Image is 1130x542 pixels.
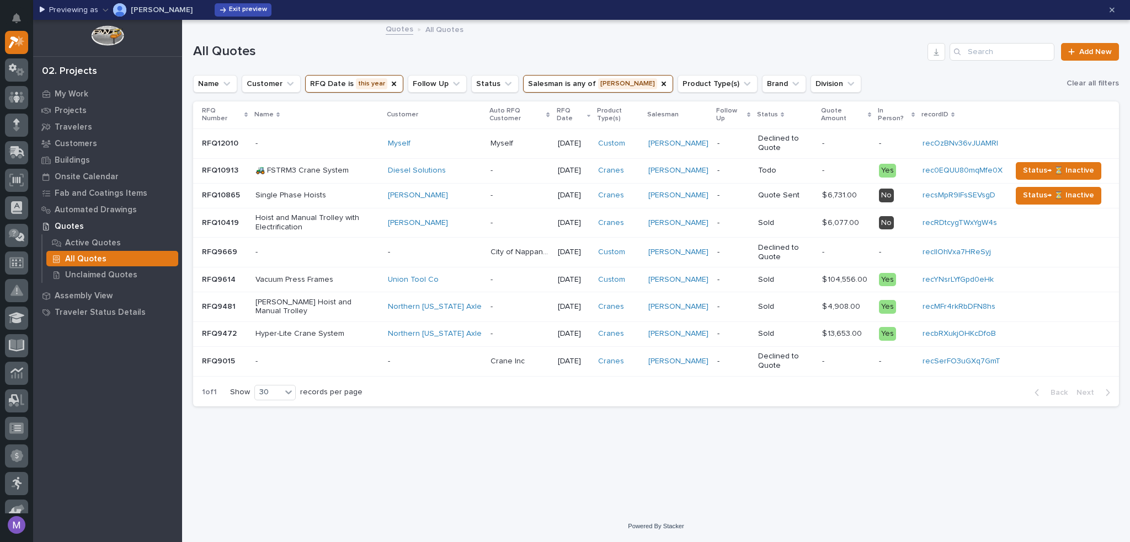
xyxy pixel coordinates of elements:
p: - [822,355,827,366]
a: Cranes [598,302,624,312]
div: Start new chat [38,122,181,133]
span: Onboarding Call [80,264,141,275]
p: [DATE] [558,248,589,257]
div: Search [950,43,1054,61]
tr: RFQ9472RFQ9472 Hyper-Lite Crane SystemNorthern [US_STATE] Axle -- [DATE]Cranes [PERSON_NAME] -Sol... [193,321,1119,346]
div: We're available if you need us! [38,133,140,142]
p: - [491,327,495,339]
a: Buildings [33,152,182,168]
p: Hyper-Lite Crane System [255,329,379,339]
button: Exit preview [215,3,271,17]
a: Myself [388,139,411,148]
p: Buildings [55,155,90,165]
p: 🚜 FSTRM3 Crane System [255,166,379,175]
button: Back [1026,388,1072,398]
p: City of Nappanee [491,245,551,257]
a: Automated Drawings [33,201,182,218]
a: [PERSON_NAME] [648,191,708,200]
a: recSerFO3uGXq7GmT [923,357,1000,365]
button: Division [811,75,861,93]
p: Onsite Calendar [55,172,119,182]
a: [PERSON_NAME] [648,248,708,257]
a: Custom [598,275,625,285]
p: $ 4,908.00 [822,300,862,312]
p: Sold [758,218,813,228]
button: Status→ ⏳ Inactive [1016,162,1101,180]
a: [PERSON_NAME] [648,218,708,228]
button: Clear all filters [1062,74,1119,93]
div: Past conversations [11,160,74,169]
p: Hoist and Manual Trolley with Electrification [255,213,379,232]
img: Ken Overmyer [113,3,126,17]
button: users-avatar [5,513,28,536]
img: Matthew Hall [11,207,29,225]
p: RFQ9614 [202,273,238,285]
a: rec0EQUU80mqMfe0X [923,167,1003,174]
img: Brittany [11,178,29,195]
span: Clear all filters [1067,78,1119,88]
div: No [879,189,894,202]
p: - [491,300,495,312]
p: - [717,275,749,285]
a: Powered byPylon [78,290,134,299]
span: Add New [1079,48,1112,56]
span: Exit preview [229,6,267,14]
p: Welcome 👋 [11,44,201,61]
a: recIIOhVxa7HReSyj [923,248,991,256]
p: - [717,218,749,228]
p: - [879,139,914,148]
p: RFQ9669 [202,245,239,257]
button: Product Type(s) [678,75,758,93]
p: [DATE] [558,191,589,200]
a: Cranes [598,191,624,200]
span: • [92,218,95,227]
a: recRDtcygTWxYgW4s [923,219,997,227]
p: - [491,216,495,228]
div: 📖 [11,265,20,273]
p: Auto RFQ Customer [489,105,544,125]
button: Brand [762,75,806,93]
tr: RFQ9669RFQ9669 --City of NappaneeCity of Nappanee [DATE]Custom [PERSON_NAME] -Declined to Quote--... [193,238,1119,267]
p: Unclaimed Quotes [65,270,137,280]
a: recsMpR9IFsSEVsgD [923,191,995,199]
p: My Work [55,89,88,99]
span: [DATE] [98,188,120,197]
img: Workspace Logo [91,25,124,46]
p: [DATE] [558,302,589,312]
tr: RFQ12010RFQ12010 -Myself MyselfMyself [DATE]Custom [PERSON_NAME] -Declined to Quote-- -recOzBNv36... [193,128,1119,158]
a: Projects [33,102,182,119]
p: In Person? [878,105,909,125]
span: Next [1076,388,1101,398]
p: - [717,139,749,148]
a: Union Tool Co [388,275,439,285]
span: Status→ ⏳ Inactive [1023,164,1094,177]
p: - [717,302,749,312]
p: Name [254,109,274,121]
p: RFQ12010 [202,137,241,148]
p: recordID [921,109,948,121]
p: [DATE] [558,139,589,148]
p: RFQ9015 [202,355,237,366]
p: RFQ9472 [202,327,239,339]
div: Yes [879,273,896,287]
a: Add New [1061,43,1119,61]
p: Sold [758,329,813,339]
p: All Quotes [65,254,106,264]
p: - [491,189,495,200]
p: RFQ9481 [202,300,238,312]
p: How can we help? [11,61,201,79]
span: • [92,188,95,197]
div: Yes [879,300,896,314]
tr: RFQ9015RFQ9015 --Crane IncCrane Inc [DATE]Cranes [PERSON_NAME] -Declined to Quote-- -recSerFO3uGX... [193,346,1119,376]
p: RFQ Date [557,105,584,125]
p: - [717,166,749,175]
button: See all [171,158,201,171]
p: Customer [387,109,418,121]
a: Custom [598,248,625,257]
p: Declined to Quote [758,243,813,262]
img: 1736555164131-43832dd5-751b-4058-ba23-39d91318e5a0 [11,122,31,142]
a: Cranes [598,166,624,175]
div: Yes [879,327,896,341]
button: Customer [242,75,301,93]
p: records per page [300,388,363,397]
